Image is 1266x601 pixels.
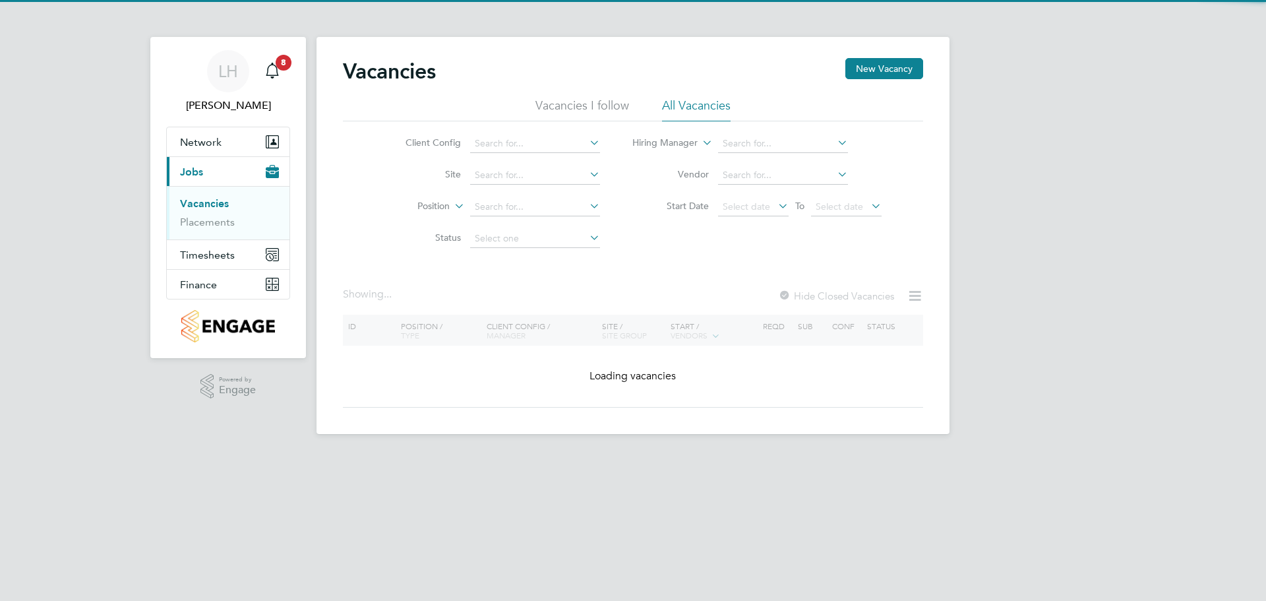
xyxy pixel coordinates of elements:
button: Timesheets [167,240,289,269]
span: Powered by [219,374,256,385]
label: Hiring Manager [622,137,698,150]
input: Search for... [470,198,600,216]
label: Client Config [385,137,461,148]
input: Search for... [470,166,600,185]
div: Showing [343,288,394,301]
label: Position [374,200,450,213]
span: 8 [276,55,291,71]
label: Vendor [633,168,709,180]
span: Select date [816,201,863,212]
li: Vacancies I follow [535,98,629,121]
label: Hide Closed Vacancies [778,290,894,302]
button: Finance [167,270,289,299]
a: LH[PERSON_NAME] [166,50,290,113]
input: Search for... [718,166,848,185]
span: Engage [219,385,256,396]
button: Jobs [167,157,289,186]
label: Site [385,168,461,180]
button: Network [167,127,289,156]
a: Placements [180,216,235,228]
span: To [791,197,808,214]
li: All Vacancies [662,98,731,121]
label: Status [385,232,461,243]
a: Go to home page [166,310,290,342]
img: countryside-properties-logo-retina.png [181,310,274,342]
span: Finance [180,278,217,291]
span: Lloyd Holliday [166,98,290,113]
input: Select one [470,230,600,248]
span: Jobs [180,166,203,178]
a: Vacancies [180,197,229,210]
button: New Vacancy [845,58,923,79]
nav: Main navigation [150,37,306,358]
span: LH [218,63,238,80]
input: Search for... [470,135,600,153]
span: Select date [723,201,770,212]
span: Network [180,136,222,148]
h2: Vacancies [343,58,436,84]
span: Timesheets [180,249,235,261]
a: 8 [259,50,286,92]
div: Jobs [167,186,289,239]
label: Start Date [633,200,709,212]
a: Powered byEngage [200,374,256,399]
span: ... [384,288,392,301]
input: Search for... [718,135,848,153]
